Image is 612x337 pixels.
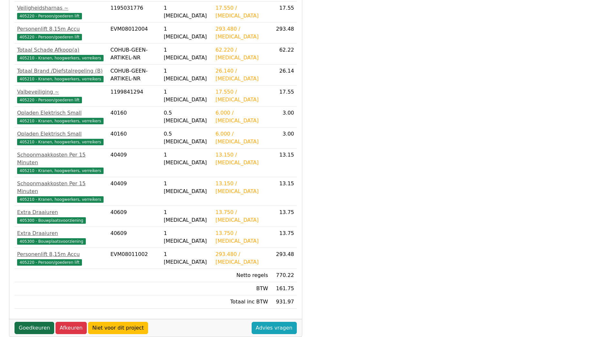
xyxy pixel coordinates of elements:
[213,282,271,295] td: BTW
[216,88,268,104] div: 17.550 / [MEDICAL_DATA]
[271,65,297,86] td: 26.14
[164,151,210,167] div: 1 [MEDICAL_DATA]
[164,130,210,146] div: 0.5 [MEDICAL_DATA]
[17,34,82,40] span: 405220 - Persoon/goederen lift
[17,209,105,216] div: Extra Draaiuren
[17,217,86,224] span: 405300 - Bouwplaatsvoorziening
[216,130,268,146] div: 6.000 / [MEDICAL_DATA]
[17,151,105,174] a: Schoonmaakkosten Per 15 Minuten405210 - Kranen, hoogwerkers, verreikers
[108,86,161,107] td: 1199841294
[17,25,105,41] a: Personenlift 8,15m Accu405220 - Persoon/goederen lift
[17,130,105,138] div: Opladen Elektrisch Small
[17,88,105,104] a: Valbeveiliging ~405220 - Persoon/goederen lift
[17,25,105,33] div: Personenlift 8,15m Accu
[17,209,105,224] a: Extra Draaiuren405300 - Bouwplaatsvoorziening
[17,67,105,75] div: Totaal Brand /Diefstalregeling (B)
[164,109,210,125] div: 0.5 [MEDICAL_DATA]
[164,46,210,62] div: 1 [MEDICAL_DATA]
[17,13,82,19] span: 405220 - Persoon/goederen lift
[216,209,268,224] div: 13.750 / [MEDICAL_DATA]
[17,46,105,54] div: Totaal Schade Afkoop(a)
[17,46,105,62] a: Totaal Schade Afkoop(a)405210 - Kranen, hoogwerkers, verreikers
[17,76,104,82] span: 405210 - Kranen, hoogwerkers, verreikers
[17,88,105,96] div: Valbeveiliging ~
[108,248,161,269] td: EVM08011002
[271,282,297,295] td: 161.75
[55,322,87,334] a: Afkeuren
[17,196,104,203] span: 405210 - Kranen, hoogwerkers, verreikers
[216,230,268,245] div: 13.750 / [MEDICAL_DATA]
[271,248,297,269] td: 293.48
[271,128,297,148] td: 3.00
[271,177,297,206] td: 13.15
[216,180,268,195] div: 13.150 / [MEDICAL_DATA]
[108,206,161,227] td: 40609
[164,209,210,224] div: 1 [MEDICAL_DATA]
[216,109,268,125] div: 6.000 / [MEDICAL_DATA]
[108,65,161,86] td: COHUB-GEEN-ARTIKEL-NR
[271,107,297,128] td: 3.00
[164,250,210,266] div: 1 [MEDICAL_DATA]
[17,250,105,258] div: Personenlift 8,15m Accu
[17,109,105,125] a: Opladen Elektrisch Small405210 - Kranen, hoogwerkers, verreikers
[17,130,105,146] a: Opladen Elektrisch Small405210 - Kranen, hoogwerkers, verreikers
[271,2,297,23] td: 17.55
[17,230,105,237] div: Extra Draaiuren
[17,230,105,245] a: Extra Draaiuren405300 - Bouwplaatsvoorziening
[108,148,161,177] td: 40409
[271,295,297,309] td: 931.97
[17,250,105,266] a: Personenlift 8,15m Accu405220 - Persoon/goederen lift
[216,4,268,20] div: 17.550 / [MEDICAL_DATA]
[17,259,82,266] span: 405220 - Persoon/goederen lift
[17,67,105,83] a: Totaal Brand /Diefstalregeling (B)405210 - Kranen, hoogwerkers, verreikers
[17,180,105,203] a: Schoonmaakkosten Per 15 Minuten405210 - Kranen, hoogwerkers, verreikers
[88,322,148,334] a: Niet voor dit project
[17,238,86,245] span: 405300 - Bouwplaatsvoorziening
[271,269,297,282] td: 770.22
[216,67,268,83] div: 26.140 / [MEDICAL_DATA]
[108,44,161,65] td: COHUB-GEEN-ARTIKEL-NR
[108,128,161,148] td: 40160
[216,250,268,266] div: 293.480 / [MEDICAL_DATA]
[271,86,297,107] td: 17.55
[17,118,104,124] span: 405210 - Kranen, hoogwerkers, verreikers
[271,44,297,65] td: 62.22
[17,168,104,174] span: 405210 - Kranen, hoogwerkers, verreikers
[216,25,268,41] div: 293.480 / [MEDICAL_DATA]
[17,139,104,145] span: 405210 - Kranen, hoogwerkers, verreikers
[108,177,161,206] td: 40409
[17,4,105,20] a: Veiligheidsharnas ~405220 - Persoon/goederen lift
[108,2,161,23] td: 1195031776
[271,206,297,227] td: 13.75
[17,151,105,167] div: Schoonmaakkosten Per 15 Minuten
[164,25,210,41] div: 1 [MEDICAL_DATA]
[17,4,105,12] div: Veiligheidsharnas ~
[17,97,82,103] span: 405220 - Persoon/goederen lift
[216,151,268,167] div: 13.150 / [MEDICAL_DATA]
[213,269,271,282] td: Netto regels
[108,23,161,44] td: EVM08012004
[164,230,210,245] div: 1 [MEDICAL_DATA]
[271,148,297,177] td: 13.15
[271,227,297,248] td: 13.75
[164,180,210,195] div: 1 [MEDICAL_DATA]
[17,180,105,195] div: Schoonmaakkosten Per 15 Minuten
[17,55,104,61] span: 405210 - Kranen, hoogwerkers, verreikers
[164,4,210,20] div: 1 [MEDICAL_DATA]
[17,109,105,117] div: Opladen Elektrisch Small
[252,322,297,334] a: Advies vragen
[108,227,161,248] td: 40609
[271,23,297,44] td: 293.48
[15,322,54,334] a: Goedkeuren
[213,295,271,309] td: Totaal inc BTW
[108,107,161,128] td: 40160
[164,88,210,104] div: 1 [MEDICAL_DATA]
[216,46,268,62] div: 62.220 / [MEDICAL_DATA]
[164,67,210,83] div: 1 [MEDICAL_DATA]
